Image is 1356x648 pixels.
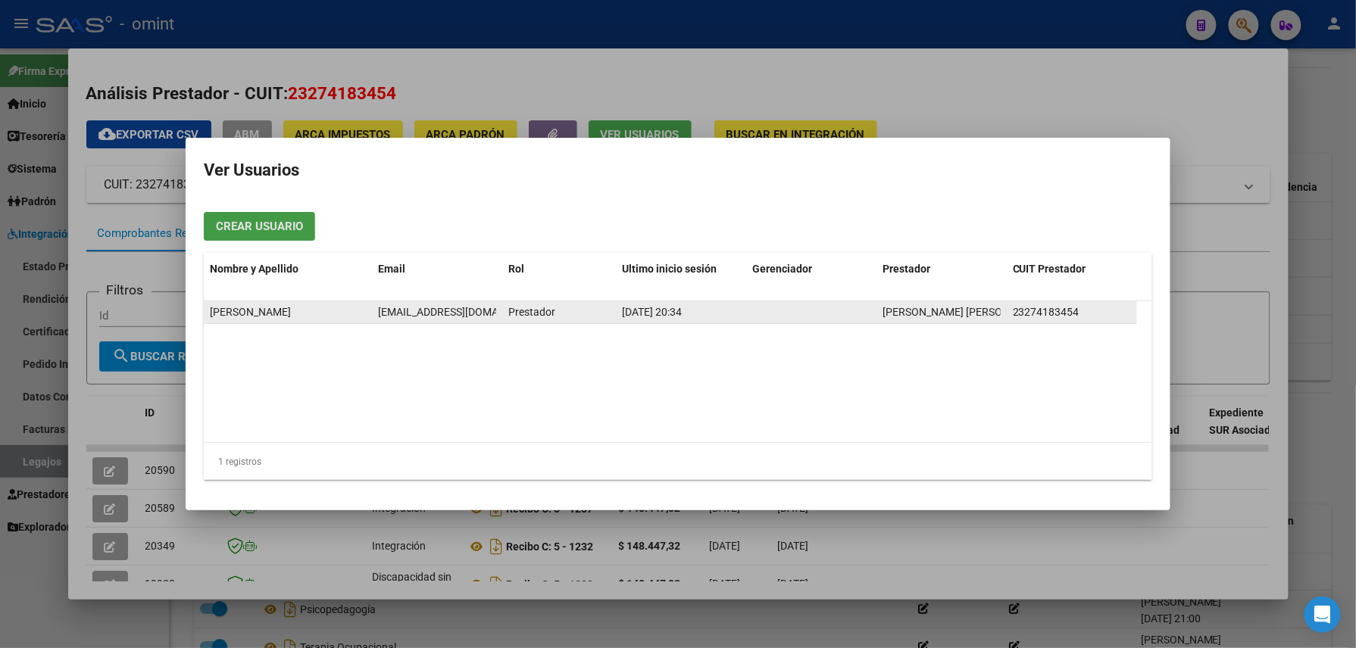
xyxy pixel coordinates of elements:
[883,306,1047,318] span: [PERSON_NAME] [PERSON_NAME]
[210,306,291,318] span: [PERSON_NAME]
[616,253,746,285] datatable-header-cell: Ultimo inicio sesión
[1013,263,1086,275] span: CUIT Prestador
[622,306,682,318] span: [DATE] 20:34
[1007,253,1137,285] datatable-header-cell: CUIT Prestador
[508,263,524,275] span: Rol
[622,263,717,275] span: Ultimo inicio sesión
[204,253,372,285] datatable-header-cell: Nombre y Apellido
[502,253,616,285] datatable-header-cell: Rol
[508,306,555,318] span: Prestador
[378,306,546,318] span: pereznaty@hotmail.com
[752,263,812,275] span: Gerenciador
[372,253,502,285] datatable-header-cell: Email
[204,443,1152,481] div: 1 registros
[876,253,1007,285] datatable-header-cell: Prestador
[204,212,315,240] button: Crear Usuario
[204,156,1152,185] h2: Ver Usuarios
[378,263,405,275] span: Email
[1013,306,1079,318] span: 23274183454
[883,263,930,275] span: Prestador
[216,220,303,234] span: Crear Usuario
[1304,597,1341,633] div: Open Intercom Messenger
[746,253,876,285] datatable-header-cell: Gerenciador
[210,263,298,275] span: Nombre y Apellido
